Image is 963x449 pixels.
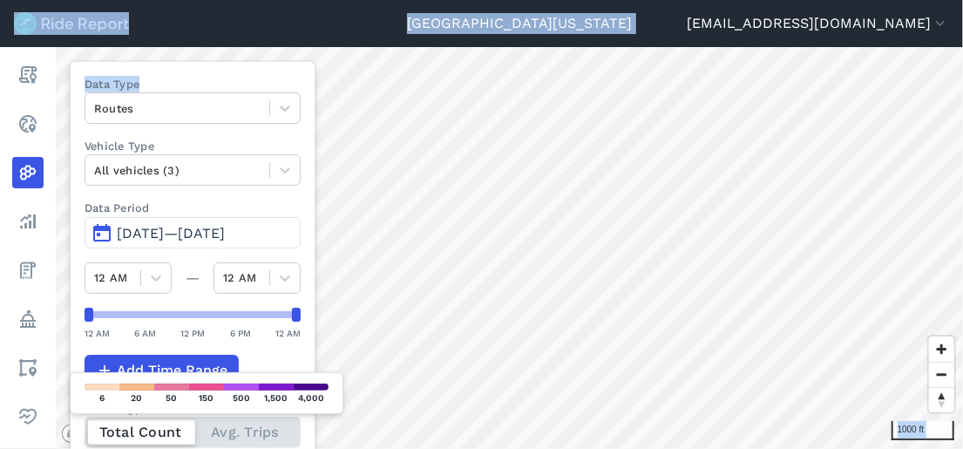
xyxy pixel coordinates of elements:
[56,47,963,449] canvas: Map
[687,13,949,34] button: [EMAIL_ADDRESS][DOMAIN_NAME]
[85,400,301,417] div: Count Type
[892,421,954,440] div: 1000 ft
[12,206,44,237] a: Analyze
[14,12,129,35] img: Ride Report
[61,424,138,444] a: Mapbox logo
[181,325,206,341] div: 12 PM
[12,352,44,384] a: Areas
[929,362,954,387] button: Zoom out
[134,325,156,341] div: 6 AM
[172,268,214,289] div: —
[12,157,44,188] a: Heatmaps
[929,337,954,362] button: Zoom in
[117,360,227,381] span: Add Time Range
[85,355,239,386] button: Add Time Range
[85,138,301,154] label: Vehicle Type
[85,76,301,92] label: Data Type
[85,200,301,216] label: Data Period
[12,255,44,286] a: Fees
[407,13,632,34] a: [GEOGRAPHIC_DATA][US_STATE]
[85,217,301,248] button: [DATE]—[DATE]
[12,303,44,335] a: Policy
[230,325,251,341] div: 6 PM
[117,225,225,242] span: [DATE]—[DATE]
[85,325,110,341] div: 12 AM
[12,59,44,91] a: Report
[12,401,44,432] a: Health
[275,325,301,341] div: 12 AM
[929,387,954,412] button: Reset bearing to north
[12,108,44,139] a: Realtime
